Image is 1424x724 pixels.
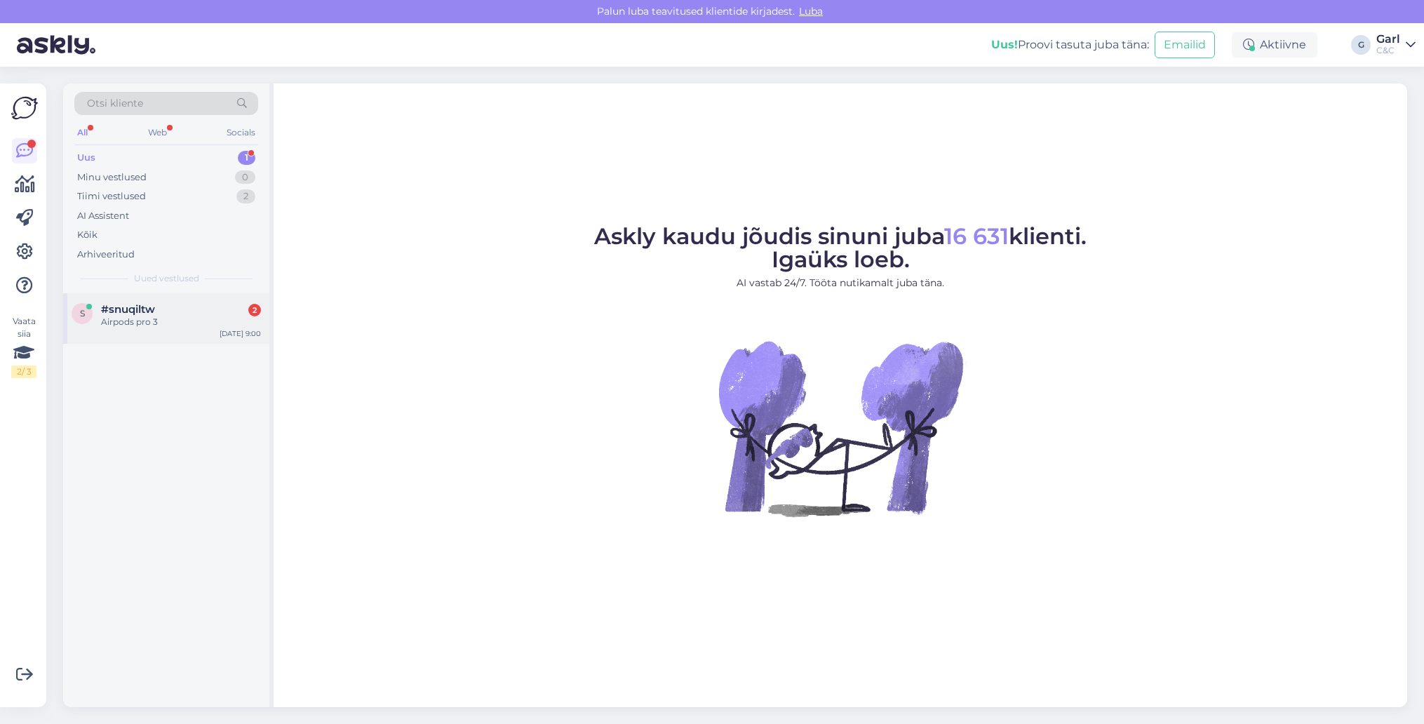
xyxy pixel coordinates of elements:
div: Socials [224,123,258,142]
div: 0 [235,170,255,185]
img: No Chat active [714,302,967,554]
div: Proovi tasuta juba täna: [991,36,1149,53]
div: 1 [238,151,255,165]
div: [DATE] 9:00 [220,328,261,339]
div: Web [145,123,170,142]
div: C&C [1376,45,1400,56]
div: All [74,123,90,142]
span: Uued vestlused [134,272,199,285]
img: Askly Logo [11,95,38,121]
div: Arhiveeritud [77,248,135,262]
a: GarlC&C [1376,34,1416,56]
div: Kõik [77,228,98,242]
b: Uus! [991,38,1018,51]
div: 2 / 3 [11,366,36,378]
span: #snuqiltw [101,303,155,316]
span: Otsi kliente [87,96,143,111]
button: Emailid [1155,32,1215,58]
div: 2 [248,304,261,316]
div: Uus [77,151,95,165]
div: Tiimi vestlused [77,189,146,203]
div: AI Assistent [77,209,129,223]
span: Askly kaudu jõudis sinuni juba klienti. Igaüks loeb. [594,222,1087,273]
div: Aktiivne [1232,32,1317,58]
div: Minu vestlused [77,170,147,185]
span: s [80,308,85,319]
div: G [1351,35,1371,55]
div: 2 [236,189,255,203]
span: Luba [795,5,827,18]
div: Garl [1376,34,1400,45]
span: 16 631 [944,222,1009,250]
p: AI vastab 24/7. Tööta nutikamalt juba täna. [594,276,1087,290]
div: Airpods pro 3 [101,316,261,328]
div: Vaata siia [11,315,36,378]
